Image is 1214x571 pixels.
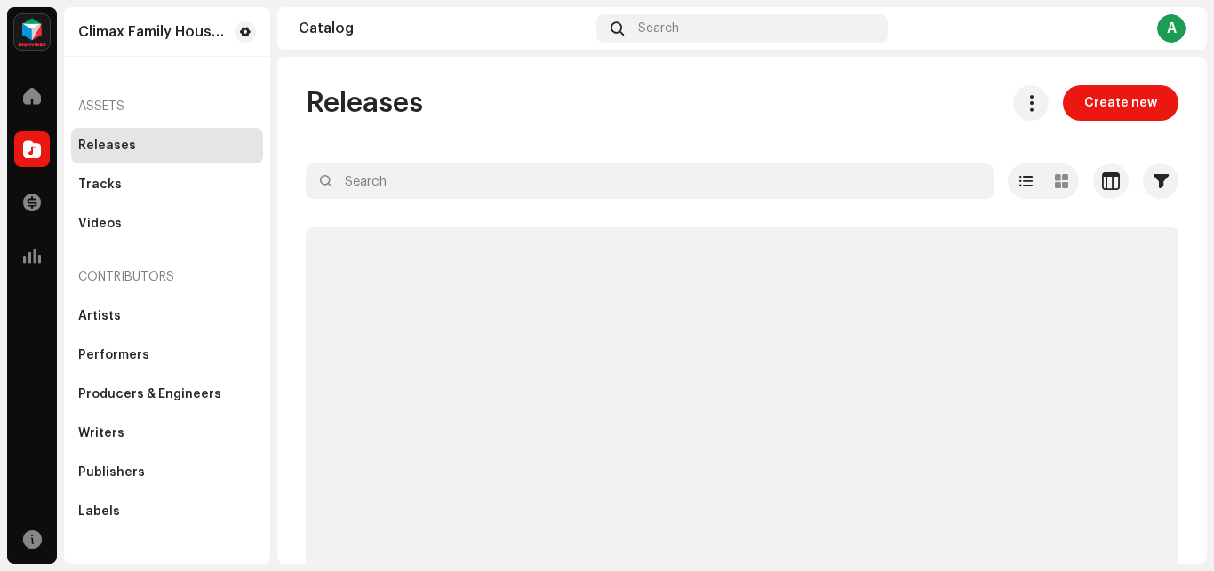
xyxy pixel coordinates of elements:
[71,256,263,298] re-a-nav-header: Contributors
[71,85,263,128] re-a-nav-header: Assets
[71,416,263,451] re-m-nav-item: Writers
[78,178,122,192] div: Tracks
[78,387,221,401] div: Producers & Engineers
[71,128,263,163] re-m-nav-item: Releases
[306,85,423,121] span: Releases
[71,455,263,490] re-m-nav-item: Publishers
[14,14,50,50] img: feab3aad-9b62-475c-8caf-26f15a9573ee
[71,337,263,373] re-m-nav-item: Performers
[306,163,994,199] input: Search
[71,494,263,529] re-m-nav-item: Labels
[1084,85,1157,121] span: Create new
[1063,85,1178,121] button: Create new
[71,377,263,412] re-m-nav-item: Producers & Engineers
[78,504,120,519] div: Labels
[1157,14,1186,43] div: A
[299,21,589,36] div: Catalog
[71,167,263,202] re-m-nav-item: Tracks
[78,25,228,39] div: Climax Family House TV
[78,139,136,153] div: Releases
[78,465,145,480] div: Publishers
[78,426,124,440] div: Writers
[78,217,122,231] div: Videos
[71,206,263,242] re-m-nav-item: Videos
[78,348,149,362] div: Performers
[71,298,263,334] re-m-nav-item: Artists
[78,309,121,323] div: Artists
[638,21,679,36] span: Search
